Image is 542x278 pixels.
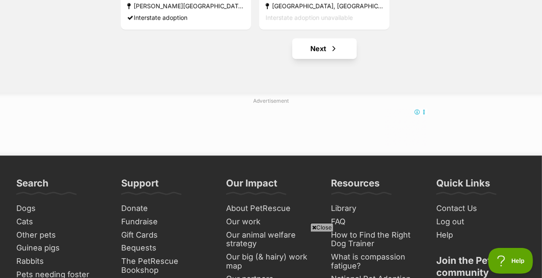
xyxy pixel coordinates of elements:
[13,202,109,215] a: Dogs
[328,202,424,215] a: Library
[13,255,109,268] a: Rabbits
[433,215,529,229] a: Log out
[121,177,159,194] h3: Support
[118,229,214,242] a: Gift Cards
[223,229,319,251] a: Our animal welfare strategy
[118,202,214,215] a: Donate
[433,202,529,215] a: Contact Us
[331,177,380,194] h3: Resources
[13,241,109,255] a: Guinea pigs
[16,177,49,194] h3: Search
[223,202,319,215] a: About PetRescue
[226,177,277,194] h3: Our Impact
[433,229,529,242] a: Help
[488,248,533,274] iframe: Help Scout Beacon - Open
[292,38,357,59] a: Next page
[115,108,428,147] iframe: Advertisement
[118,215,214,229] a: Fundraise
[223,215,319,229] a: Our work
[13,215,109,229] a: Cats
[266,14,353,21] span: Interstate adoption unavailable
[328,229,424,251] a: How to Find the Right Dog Trainer
[120,38,529,59] nav: Pagination
[13,229,109,242] a: Other pets
[127,12,245,23] div: Interstate adoption
[115,235,428,274] iframe: Advertisement
[436,177,490,194] h3: Quick Links
[328,215,424,229] a: FAQ
[310,223,334,232] span: Close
